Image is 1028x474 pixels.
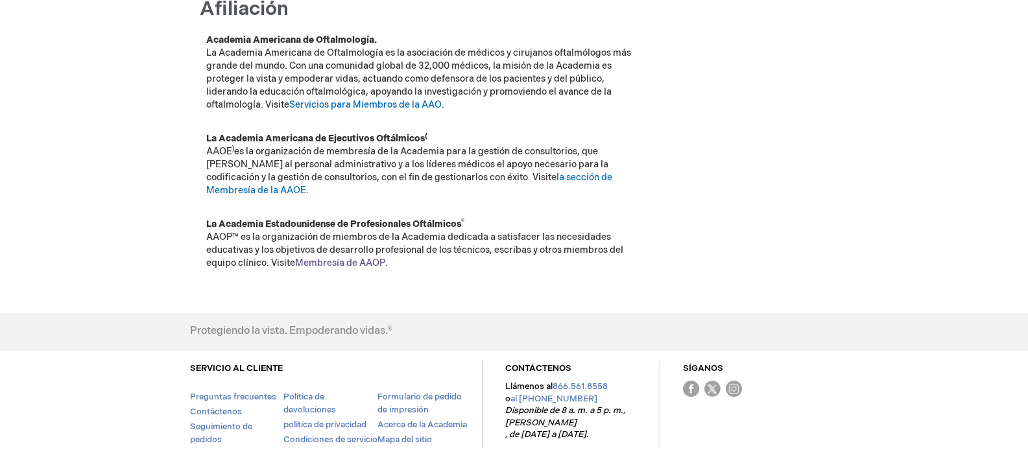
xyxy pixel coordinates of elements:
font: AAOE [206,146,232,157]
a: política de privacidad [283,420,366,430]
a: Acerca de la Academia [377,420,467,430]
font: La Academia Americana de Ejecutivos Oftálmicos [206,133,425,144]
font: es la organización de membresía de la Academia para la gestión de consultorios, que [PERSON_NAME]... [206,146,608,183]
a: al [PHONE_NUMBER] [510,394,597,404]
a: Política de devoluciones [283,392,336,415]
font: . [385,257,388,268]
a: Mapa del sitio [377,434,432,445]
a: Membresía de AAOP [295,257,385,268]
font: Protegiendo la vista. Empoderando vidas.® [190,325,392,337]
a: Servicios para Miembros de la AAO [289,99,442,110]
img: Facebook [683,381,699,397]
a: Seguimiento de pedidos [190,421,252,445]
img: Instagram [726,381,742,397]
font: La Academia Americana de Oftalmología es la asociación de médicos y cirujanos oftalmólogos más gr... [206,47,631,110]
font: SÍGANOS [683,363,723,373]
font: Disponible de 8 a. m. a 5 p. m., [PERSON_NAME] [505,405,625,428]
font: AAOP™ es la organización de miembros de la Academia dedicada a satisfacer las necesidades educati... [206,231,623,268]
a: 866.561.8558 [553,381,608,392]
img: Gorjeo [704,381,721,397]
a: Preguntas frecuentes [190,392,276,402]
font: ® [461,218,464,226]
font: . [306,185,309,196]
font: Llámenos al [505,381,553,392]
a: Contáctenos [190,407,242,417]
font: . [442,99,444,110]
font: o [505,394,510,404]
a: Condiciones de servicio [283,434,377,445]
a: SERVICIO AL CLIENTE [190,363,283,373]
font: ( [425,132,427,140]
font: ) [232,145,234,153]
a: CONTÁCTENOS [505,363,571,373]
font: Academia Americana de Oftalmología. [206,34,377,45]
font: , de [DATE] a [DATE]. [505,429,589,440]
a: Formulario de pedido de impresión [377,392,462,415]
font: La Academia Estadounidense de Profesionales Oftálmicos [206,219,461,230]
